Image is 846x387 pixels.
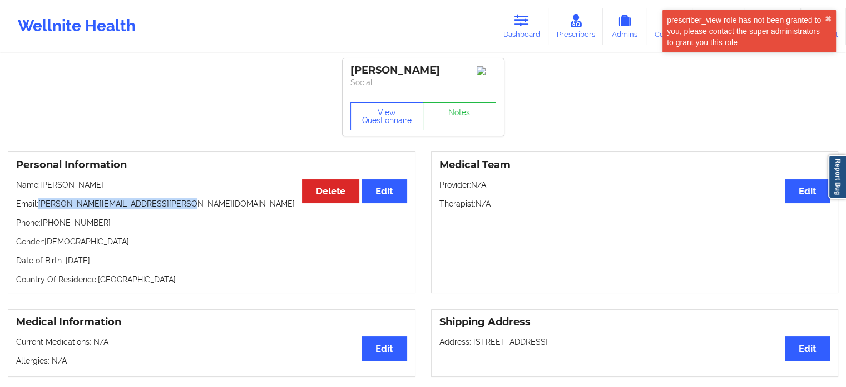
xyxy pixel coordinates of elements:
p: Phone: [PHONE_NUMBER] [16,217,407,228]
div: [PERSON_NAME] [350,64,496,77]
p: Country Of Residence: [GEOGRAPHIC_DATA] [16,274,407,285]
button: Delete [302,179,359,203]
p: Name: [PERSON_NAME] [16,179,407,190]
p: Address: [STREET_ADDRESS] [439,336,830,347]
h3: Medical Team [439,159,830,172]
a: Admins [603,8,646,45]
p: Email: [PERSON_NAME][EMAIL_ADDRESS][PERSON_NAME][DOMAIN_NAME] [16,198,407,209]
h3: Medical Information [16,316,407,329]
div: prescriber_view role has not been granted to you, please contact the super administrators to gran... [667,14,825,48]
button: Edit [362,336,407,360]
p: Gender: [DEMOGRAPHIC_DATA] [16,236,407,247]
p: Provider: N/A [439,179,830,190]
button: Edit [785,336,830,360]
a: Coaches [646,8,692,45]
p: Social [350,77,496,88]
img: Image%2Fplaceholer-image.png [477,66,496,75]
a: Notes [423,102,496,130]
a: Report Bug [828,155,846,199]
a: Dashboard [495,8,548,45]
button: Edit [362,179,407,203]
p: Date of Birth: [DATE] [16,255,407,266]
button: Edit [785,179,830,203]
button: View Questionnaire [350,102,424,130]
h3: Shipping Address [439,316,830,329]
p: Therapist: N/A [439,198,830,209]
p: Allergies: N/A [16,355,407,366]
button: close [825,14,832,23]
a: Prescribers [548,8,603,45]
h3: Personal Information [16,159,407,172]
p: Current Medications: N/A [16,336,407,347]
